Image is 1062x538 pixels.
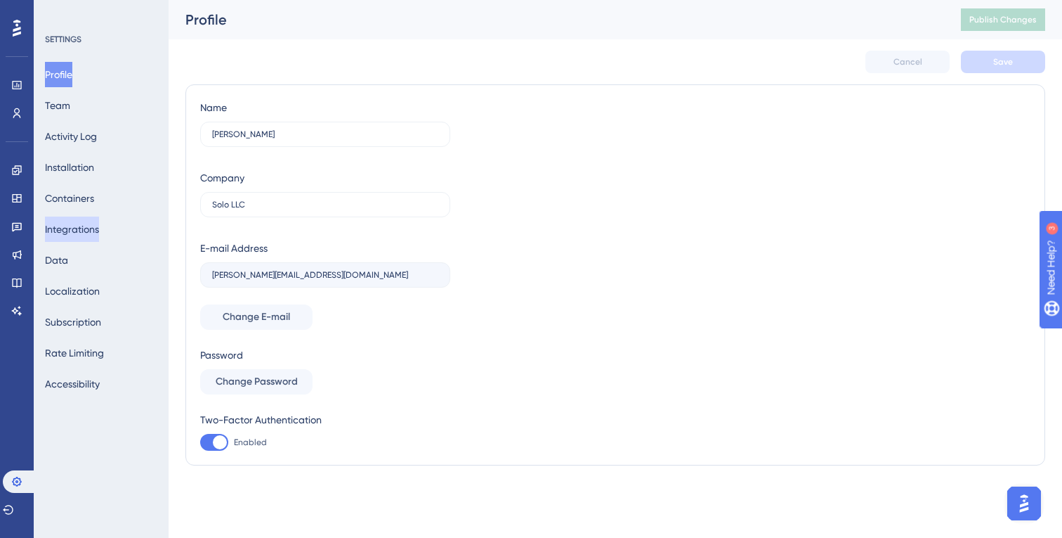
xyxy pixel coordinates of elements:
[45,248,68,273] button: Data
[45,186,94,211] button: Containers
[45,278,100,304] button: Localization
[45,155,94,180] button: Installation
[98,7,102,18] div: 3
[45,93,70,118] button: Team
[45,62,72,87] button: Profile
[45,340,104,366] button: Rate Limiting
[993,56,1013,68] span: Save
[961,51,1045,73] button: Save
[212,200,438,210] input: Company Name
[893,56,922,68] span: Cancel
[45,371,100,397] button: Accessibility
[200,369,313,395] button: Change Password
[234,437,267,448] span: Enabled
[45,309,101,335] button: Subscription
[865,51,950,73] button: Cancel
[45,217,99,242] button: Integrations
[200,99,227,116] div: Name
[33,4,88,20] span: Need Help?
[969,14,1037,25] span: Publish Changes
[212,270,438,280] input: E-mail Address
[216,373,298,390] span: Change Password
[961,8,1045,31] button: Publish Changes
[45,124,97,149] button: Activity Log
[200,305,313,330] button: Change E-mail
[223,309,290,326] span: Change E-mail
[200,169,244,186] div: Company
[200,411,450,428] div: Two-Factor Authentication
[212,129,438,139] input: Name Surname
[1003,482,1045,525] iframe: UserGuiding AI Assistant Launcher
[200,347,450,364] div: Password
[185,10,926,30] div: Profile
[200,240,268,257] div: E-mail Address
[45,34,159,45] div: SETTINGS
